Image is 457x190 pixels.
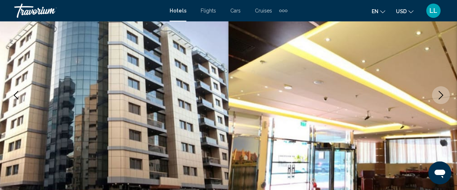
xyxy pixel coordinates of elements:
[201,8,216,14] a: Flights
[230,8,241,14] a: Cars
[279,5,287,16] button: Extra navigation items
[170,8,186,14] a: Hotels
[396,6,413,16] button: Change currency
[7,86,25,104] button: Previous image
[396,9,407,14] span: USD
[372,6,385,16] button: Change language
[424,3,443,18] button: User Menu
[430,7,437,14] span: LL
[428,161,451,184] iframe: Button to launch messaging window
[432,86,450,104] button: Next image
[14,4,162,18] a: Travorium
[372,9,378,14] span: en
[255,8,272,14] a: Cruises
